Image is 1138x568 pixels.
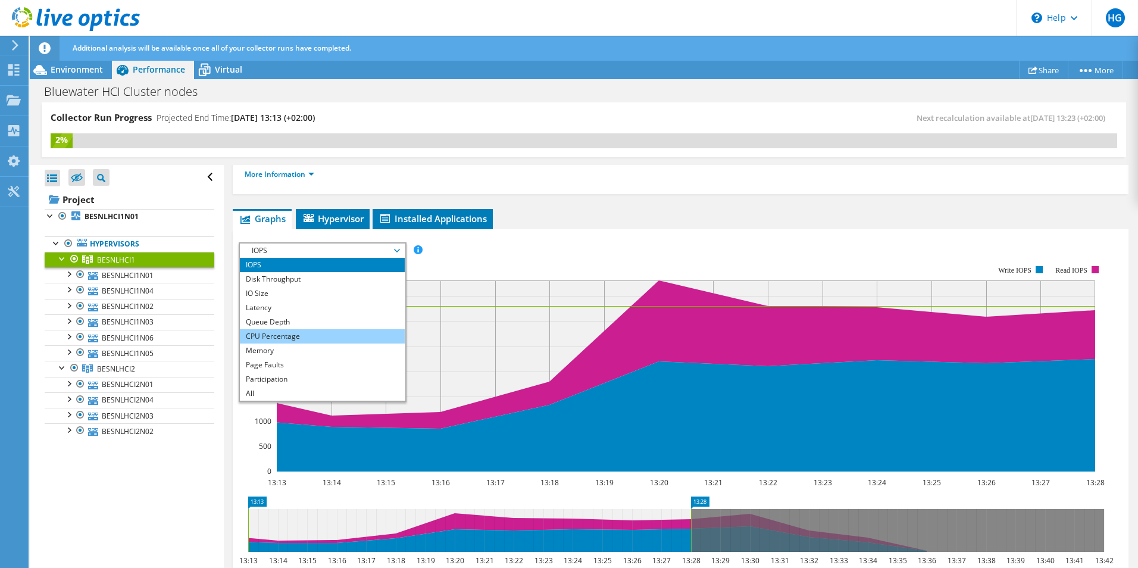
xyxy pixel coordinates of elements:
span: Hypervisor [302,213,364,224]
span: Next recalculation available at [917,113,1111,123]
a: BESNLHCI2 [45,361,214,376]
a: BESNLHCI1 [45,252,214,267]
text: 13:30 [740,555,759,566]
a: BESNLHCI1N02 [45,299,214,314]
text: 13:17 [486,478,504,488]
text: 13:38 [977,555,995,566]
a: Share [1019,61,1068,79]
text: 13:40 [1036,555,1054,566]
text: 500 [259,441,271,451]
li: Disk Throughput [240,272,405,286]
text: 13:20 [649,478,668,488]
text: 13:19 [595,478,613,488]
text: 13:34 [858,555,877,566]
a: BESNLHCI1N03 [45,314,214,330]
a: BESNLHCI1N01 [45,209,214,224]
li: Memory [240,344,405,358]
span: BESNLHCI1 [97,255,135,265]
text: 13:16 [431,478,449,488]
a: BESNLHCI2N01 [45,377,214,392]
text: 13:16 [327,555,346,566]
text: 13:17 [357,555,375,566]
a: BESNLHCI1N01 [45,267,214,283]
text: 13:28 [1086,478,1104,488]
text: 13:22 [504,555,523,566]
text: Write IOPS [998,266,1031,274]
text: 13:27 [1031,478,1049,488]
h1: Bluewater HCI Cluster nodes [39,85,216,98]
text: 13:28 [681,555,700,566]
text: 13:13 [239,555,257,566]
span: IOPS [246,244,399,258]
span: [DATE] 13:23 (+02:00) [1030,113,1105,123]
a: Project [45,190,214,209]
text: 13:39 [1006,555,1024,566]
text: 13:31 [770,555,789,566]
text: 13:32 [799,555,818,566]
text: 13:27 [652,555,670,566]
li: All [240,386,405,401]
div: 2% [51,133,73,146]
span: BESNLHCI2 [97,364,135,374]
text: 13:25 [593,555,611,566]
text: 13:25 [922,478,940,488]
li: Queue Depth [240,315,405,329]
text: 13:14 [268,555,287,566]
a: More Information [245,169,314,179]
b: BESNLHCI1N01 [85,211,139,221]
text: Read IOPS [1055,266,1087,274]
span: Graphs [239,213,286,224]
text: 13:21 [475,555,493,566]
span: Virtual [215,64,242,75]
span: Additional analysis will be available once all of your collector runs have completed. [73,43,351,53]
a: BESNLHCI2N03 [45,408,214,423]
text: 13:35 [888,555,906,566]
li: IO Size [240,286,405,301]
text: 13:41 [1065,555,1083,566]
svg: \n [1031,13,1042,23]
a: BESNLHCI1N06 [45,330,214,345]
text: 13:21 [704,478,722,488]
span: Environment [51,64,103,75]
text: 13:26 [623,555,641,566]
text: 13:24 [563,555,581,566]
text: 13:14 [322,478,340,488]
text: 13:42 [1095,555,1113,566]
text: 13:23 [534,555,552,566]
span: Installed Applications [379,213,487,224]
li: Participation [240,372,405,386]
span: [DATE] 13:13 (+02:00) [231,112,315,123]
text: 13:23 [813,478,831,488]
text: 1000 [255,416,271,426]
text: 0 [267,466,271,476]
text: 13:26 [977,478,995,488]
text: 13:37 [947,555,965,566]
a: More [1068,61,1123,79]
text: 13:22 [758,478,777,488]
li: CPU Percentage [240,329,405,344]
li: Page Faults [240,358,405,372]
text: 13:24 [867,478,886,488]
text: 13:36 [917,555,936,566]
a: BESNLHCI2N02 [45,423,214,439]
text: 13:29 [711,555,729,566]
text: 13:18 [540,478,558,488]
span: HG [1106,8,1125,27]
a: Hypervisors [45,236,214,252]
text: 13:20 [445,555,464,566]
text: 13:15 [298,555,316,566]
a: BESNLHCI1N04 [45,283,214,298]
text: 13:18 [386,555,405,566]
li: IOPS [240,258,405,272]
a: BESNLHCI2N04 [45,392,214,408]
text: 13:15 [376,478,395,488]
h4: Projected End Time: [157,111,315,124]
text: 13:33 [829,555,848,566]
span: Performance [133,64,185,75]
a: BESNLHCI1N05 [45,345,214,361]
li: Latency [240,301,405,315]
text: 13:19 [416,555,434,566]
text: 13:13 [267,478,286,488]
